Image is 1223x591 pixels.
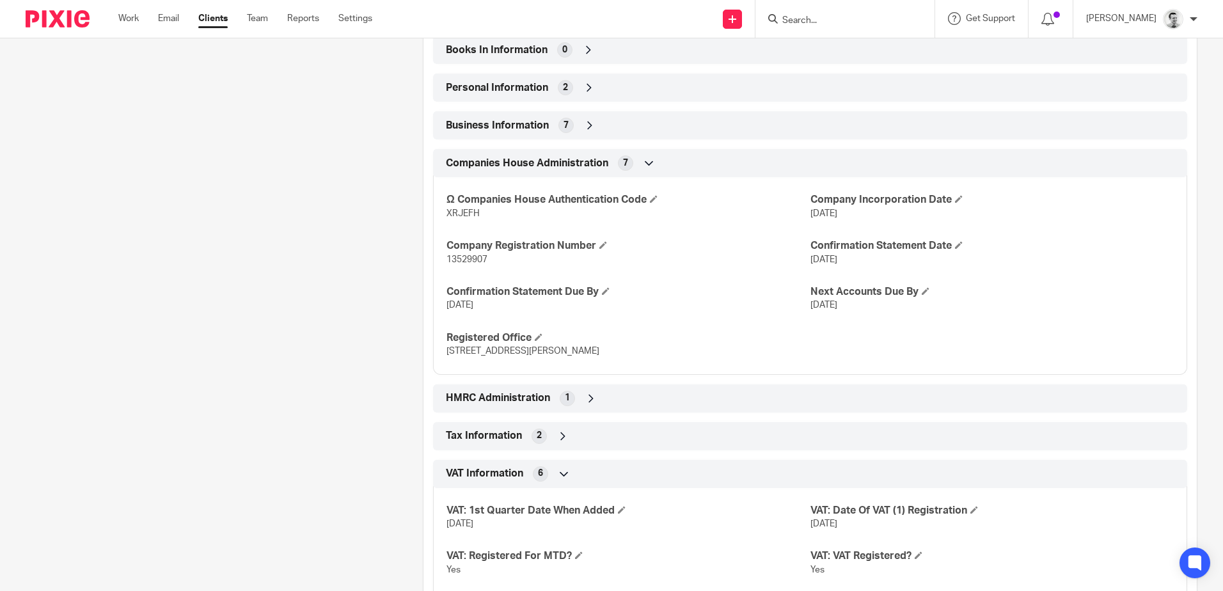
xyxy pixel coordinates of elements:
span: Tax Information [446,429,522,443]
span: [DATE] [810,255,837,264]
span: 1 [565,391,570,404]
a: Team [247,12,268,25]
span: Business Information [446,119,549,132]
h4: Next Accounts Due By [810,285,1174,299]
img: Andy_2025.jpg [1163,9,1183,29]
span: Yes [810,565,825,574]
span: [DATE] [810,209,837,218]
span: [STREET_ADDRESS][PERSON_NAME] [446,347,599,356]
span: Books In Information [446,43,548,57]
span: [DATE] [446,519,473,528]
h4: VAT: Date Of VAT (1) Registration [810,504,1174,517]
span: VAT Information [446,467,523,480]
h4: VAT: Registered For MTD? [446,549,810,563]
span: Yes [446,565,461,574]
h4: Confirmation Statement Date [810,239,1174,253]
a: Work [118,12,139,25]
span: [DATE] [810,301,837,310]
h4: Company Incorporation Date [810,193,1174,207]
span: [DATE] [446,301,473,310]
h4: Confirmation Statement Due By [446,285,810,299]
span: 2 [537,429,542,442]
span: Get Support [966,14,1015,23]
span: Personal Information [446,81,548,95]
span: HMRC Administration [446,391,550,405]
span: 6 [538,467,543,480]
input: Search [781,15,896,27]
a: Clients [198,12,228,25]
span: 7 [564,119,569,132]
h4: Company Registration Number [446,239,810,253]
span: Companies House Administration [446,157,608,170]
h4: Registered Office [446,331,810,345]
span: 13529907 [446,255,487,264]
span: XRJEFH [446,209,480,218]
a: Reports [287,12,319,25]
span: 7 [623,157,628,169]
h4: VAT: VAT Registered? [810,549,1174,563]
h4: VAT: 1st Quarter Date When Added [446,504,810,517]
h4: Ω Companies House Authentication Code [446,193,810,207]
a: Email [158,12,179,25]
span: 0 [562,43,567,56]
p: [PERSON_NAME] [1086,12,1156,25]
span: [DATE] [810,519,837,528]
a: Settings [338,12,372,25]
span: 2 [563,81,568,94]
img: Pixie [26,10,90,28]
